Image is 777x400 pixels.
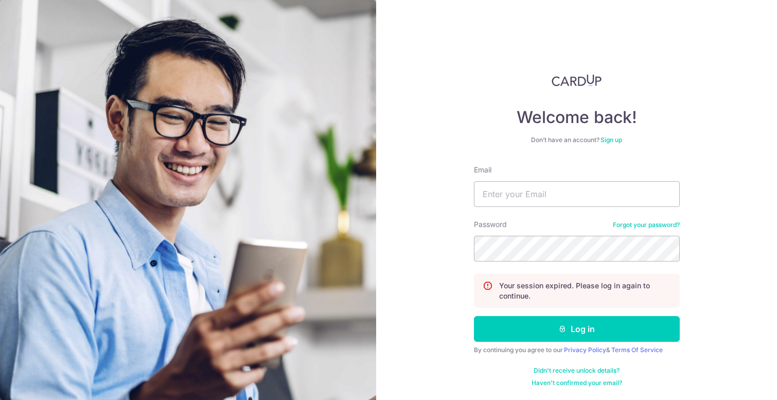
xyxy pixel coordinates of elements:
[613,221,680,229] a: Forgot your password?
[534,367,620,375] a: Didn't receive unlock details?
[611,346,663,354] a: Terms Of Service
[474,316,680,342] button: Log in
[474,346,680,354] div: By continuing you agree to our &
[474,219,507,230] label: Password
[564,346,606,354] a: Privacy Policy
[474,165,491,175] label: Email
[474,107,680,128] h4: Welcome back!
[532,379,622,387] a: Haven't confirmed your email?
[499,281,671,301] p: Your session expired. Please log in again to continue.
[474,136,680,144] div: Don’t have an account?
[474,181,680,207] input: Enter your Email
[552,74,602,86] img: CardUp Logo
[601,136,622,144] a: Sign up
